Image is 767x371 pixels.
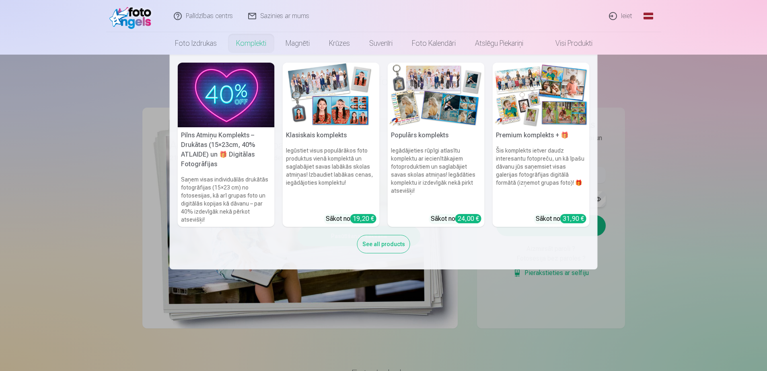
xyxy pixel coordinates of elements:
[178,172,275,227] h6: Saņem visas individuālās drukātās fotogrāfijas (15×23 cm) no fotosesijas, kā arī grupas foto un d...
[178,127,275,172] h5: Pilns Atmiņu Komplekts – Drukātas (15×23cm, 40% ATLAIDE) un 🎁 Digitālas Fotogrāfijas
[283,63,380,127] img: Klasiskais komplekts
[178,63,275,127] img: Pilns Atmiņu Komplekts – Drukātas (15×23cm, 40% ATLAIDE) un 🎁 Digitālas Fotogrāfijas
[402,32,465,55] a: Foto kalendāri
[283,63,380,227] a: Klasiskais komplektsKlasiskais komplektsIegūstiet visus populārākos foto produktus vienā komplekt...
[493,127,590,143] h5: Premium komplekts + 🎁
[388,143,485,211] h6: Iegādājieties rūpīgi atlasītu komplektu ar iecienītākajiem fotoproduktiem un saglabājiet savas sk...
[388,63,485,127] img: Populārs komplekts
[350,214,376,223] div: 19,20 €
[178,63,275,227] a: Pilns Atmiņu Komplekts – Drukātas (15×23cm, 40% ATLAIDE) un 🎁 Digitālas Fotogrāfijas Pilns Atmiņu...
[109,3,156,29] img: /fa1
[276,32,319,55] a: Magnēti
[357,239,410,248] a: See all products
[357,235,410,253] div: See all products
[465,32,533,55] a: Atslēgu piekariņi
[226,32,276,55] a: Komplekti
[493,63,590,127] img: Premium komplekts + 🎁
[388,63,485,227] a: Populārs komplektsPopulārs komplektsIegādājieties rūpīgi atlasītu komplektu ar iecienītākajiem fo...
[533,32,602,55] a: Visi produkti
[431,214,481,224] div: Sākot no
[360,32,402,55] a: Suvenīri
[493,143,590,211] h6: Šis komplekts ietver daudz interesantu fotopreču, un kā īpašu dāvanu jūs saņemsiet visas galerija...
[165,32,226,55] a: Foto izdrukas
[493,63,590,227] a: Premium komplekts + 🎁 Premium komplekts + 🎁Šis komplekts ietver daudz interesantu fotopreču, un k...
[283,143,380,211] h6: Iegūstiet visus populārākos foto produktus vienā komplektā un saglabājiet savas labākās skolas at...
[560,214,586,223] div: 31,90 €
[388,127,485,143] h5: Populārs komplekts
[455,214,481,223] div: 24,00 €
[283,127,380,143] h5: Klasiskais komplekts
[536,214,586,224] div: Sākot no
[326,214,376,224] div: Sākot no
[319,32,360,55] a: Krūzes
